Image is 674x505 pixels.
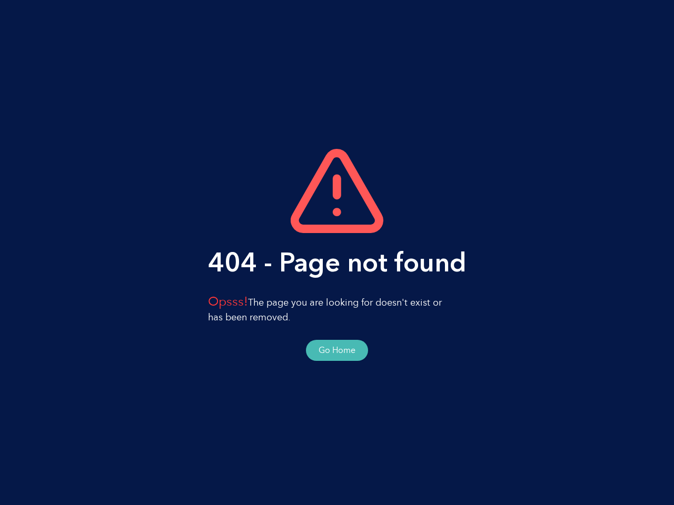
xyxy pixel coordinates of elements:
img: svg%3e [291,149,383,233]
span: Opsss! [208,296,248,308]
button: Go Home [319,344,355,357]
h1: 404 - Page not found [208,244,467,283]
p: The page you are looking for doesn't exist or has been removed. [208,294,467,325]
a: Go Home [306,346,368,355]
